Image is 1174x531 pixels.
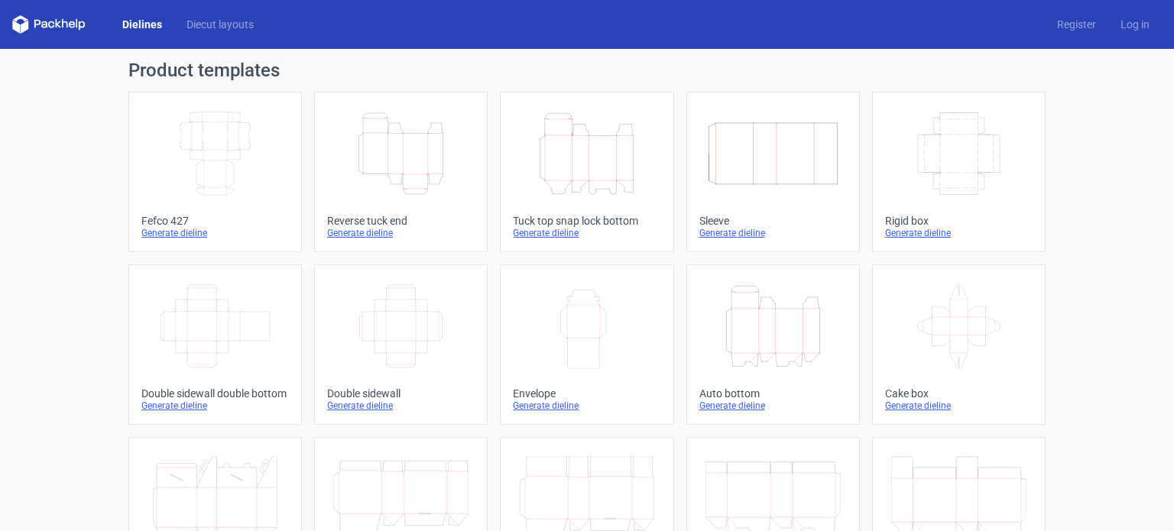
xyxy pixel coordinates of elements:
[327,215,475,227] div: Reverse tuck end
[141,400,289,412] div: Generate dieline
[327,387,475,400] div: Double sidewall
[686,264,860,425] a: Auto bottomGenerate dieline
[314,264,488,425] a: Double sidewallGenerate dieline
[686,92,860,252] a: SleeveGenerate dieline
[327,227,475,239] div: Generate dieline
[699,400,847,412] div: Generate dieline
[1045,17,1108,32] a: Register
[128,92,302,252] a: Fefco 427Generate dieline
[885,387,1033,400] div: Cake box
[872,264,1046,425] a: Cake boxGenerate dieline
[513,215,660,227] div: Tuck top snap lock bottom
[699,227,847,239] div: Generate dieline
[500,92,673,252] a: Tuck top snap lock bottomGenerate dieline
[885,227,1033,239] div: Generate dieline
[174,17,266,32] a: Diecut layouts
[513,400,660,412] div: Generate dieline
[885,400,1033,412] div: Generate dieline
[141,227,289,239] div: Generate dieline
[500,264,673,425] a: EnvelopeGenerate dieline
[141,387,289,400] div: Double sidewall double bottom
[128,264,302,425] a: Double sidewall double bottomGenerate dieline
[513,387,660,400] div: Envelope
[885,215,1033,227] div: Rigid box
[314,92,488,252] a: Reverse tuck endGenerate dieline
[872,92,1046,252] a: Rigid boxGenerate dieline
[327,400,475,412] div: Generate dieline
[699,215,847,227] div: Sleeve
[1108,17,1162,32] a: Log in
[110,17,174,32] a: Dielines
[513,227,660,239] div: Generate dieline
[699,387,847,400] div: Auto bottom
[141,215,289,227] div: Fefco 427
[128,61,1046,79] h1: Product templates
